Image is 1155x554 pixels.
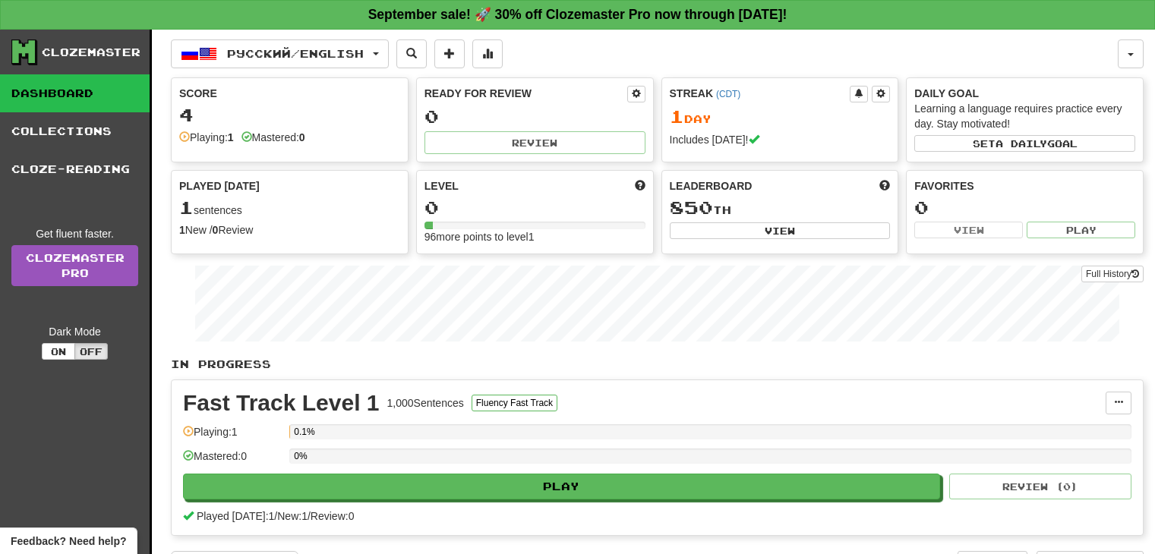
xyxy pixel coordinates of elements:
[11,226,138,241] div: Get fluent faster.
[171,357,1144,372] p: In Progress
[670,132,891,147] div: Includes [DATE]!
[949,474,1131,499] button: Review (0)
[308,510,311,522] span: /
[241,130,305,145] div: Mastered:
[472,395,557,411] button: Fluency Fast Track
[277,510,308,522] span: New: 1
[396,39,427,68] button: Search sentences
[179,197,194,218] span: 1
[387,395,464,411] div: 1,000 Sentences
[914,135,1135,152] button: Seta dailygoal
[183,474,940,499] button: Play
[368,7,787,22] strong: September sale! 🚀 30% off Clozemaster Pro now through [DATE]!
[716,89,740,99] a: (CDT)
[996,138,1047,149] span: a daily
[183,424,282,449] div: Playing: 1
[434,39,465,68] button: Add sentence to collection
[670,197,713,218] span: 850
[227,47,364,60] span: Русский / English
[179,224,185,236] strong: 1
[914,101,1135,131] div: Learning a language requires practice every day. Stay motivated!
[424,107,645,126] div: 0
[11,245,138,286] a: ClozemasterPro
[670,198,891,218] div: th
[879,178,890,194] span: This week in points, UTC
[1081,266,1144,282] button: Full History
[197,510,274,522] span: Played [DATE]: 1
[299,131,305,143] strong: 0
[1027,222,1135,238] button: Play
[424,178,459,194] span: Level
[179,222,400,238] div: New / Review
[914,222,1023,238] button: View
[179,130,234,145] div: Playing:
[670,178,753,194] span: Leaderboard
[424,229,645,244] div: 96 more points to level 1
[424,131,645,154] button: Review
[11,324,138,339] div: Dark Mode
[228,131,234,143] strong: 1
[670,222,891,239] button: View
[635,178,645,194] span: Score more points to level up
[11,534,126,549] span: Open feedback widget
[183,449,282,474] div: Mastered: 0
[74,343,108,360] button: Off
[213,224,219,236] strong: 0
[472,39,503,68] button: More stats
[179,178,260,194] span: Played [DATE]
[311,510,355,522] span: Review: 0
[171,39,389,68] button: Русский/English
[42,343,75,360] button: On
[670,86,850,101] div: Streak
[670,107,891,127] div: Day
[42,45,140,60] div: Clozemaster
[274,510,277,522] span: /
[179,105,400,124] div: 4
[670,105,684,127] span: 1
[914,198,1135,217] div: 0
[179,198,400,218] div: sentences
[424,86,627,101] div: Ready for Review
[179,86,400,101] div: Score
[424,198,645,217] div: 0
[914,86,1135,101] div: Daily Goal
[914,178,1135,194] div: Favorites
[183,392,380,414] div: Fast Track Level 1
